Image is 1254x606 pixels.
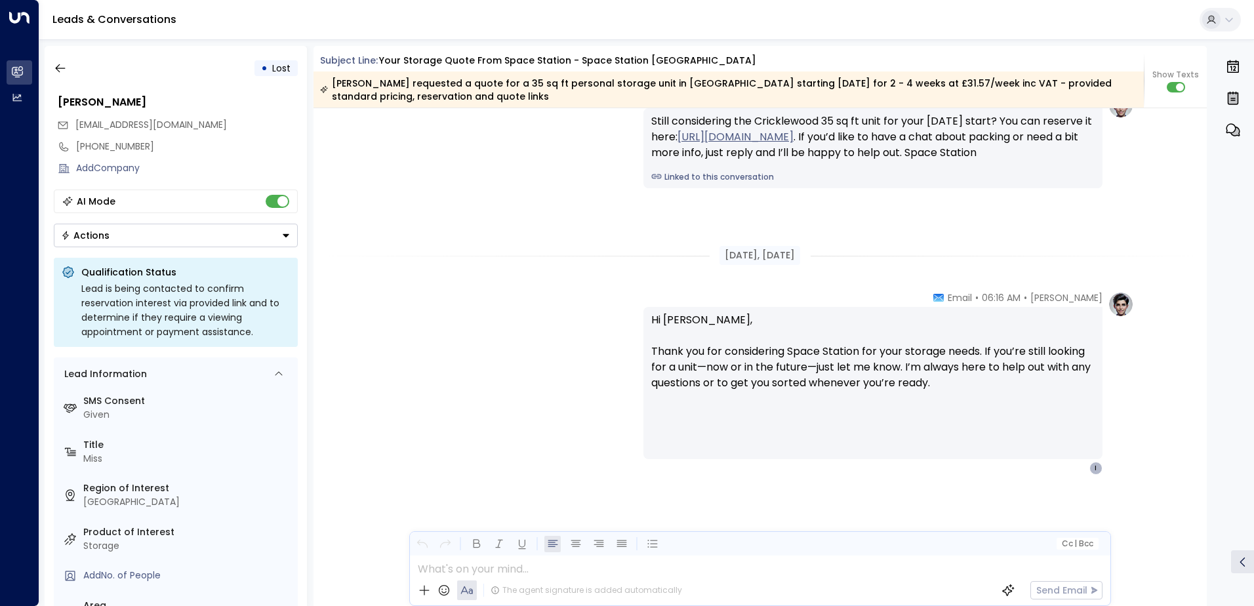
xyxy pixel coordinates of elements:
span: • [1024,291,1027,304]
div: Still considering the Cricklewood 35 sq ft unit for your [DATE] start? You can reserve it here: .... [651,113,1095,161]
span: [PERSON_NAME] [1030,291,1102,304]
span: • [975,291,979,304]
label: Region of Interest [83,481,293,495]
div: [PERSON_NAME] [58,94,298,110]
div: Given [83,408,293,422]
div: [PHONE_NUMBER] [76,140,298,153]
div: [DATE], [DATE] [719,246,800,265]
label: Title [83,438,293,452]
div: Button group with a nested menu [54,224,298,247]
span: Show Texts [1152,69,1199,81]
a: [URL][DOMAIN_NAME] [678,129,794,145]
img: profile-logo.png [1108,291,1134,317]
button: Redo [437,536,453,552]
div: Storage [83,539,293,553]
span: Subject Line: [320,54,378,67]
label: SMS Consent [83,394,293,408]
div: Lead is being contacted to confirm reservation interest via provided link and to determine if the... [81,281,290,339]
div: AddNo. of People [83,569,293,582]
span: 06:16 AM [982,291,1021,304]
div: Miss [83,452,293,466]
button: Undo [414,536,430,552]
span: | [1074,539,1077,548]
div: The agent signature is added automatically [491,584,682,596]
label: Product of Interest [83,525,293,539]
div: AI Mode [77,195,115,208]
span: ivana.mill2004@gmail.com [75,118,227,132]
div: Lead Information [60,367,147,381]
div: [PERSON_NAME] requested a quote for a 35 sq ft personal storage unit in [GEOGRAPHIC_DATA] startin... [320,77,1137,103]
div: AddCompany [76,161,298,175]
a: Leads & Conversations [52,12,176,27]
button: Actions [54,224,298,247]
div: I [1089,462,1102,475]
p: Qualification Status [81,266,290,279]
div: Your storage quote from Space Station - Space Station [GEOGRAPHIC_DATA] [379,54,756,68]
button: Cc|Bcc [1056,538,1098,550]
p: Hi [PERSON_NAME], Thank you for considering Space Station for your storage needs. If you’re still... [651,312,1095,407]
span: Lost [272,62,291,75]
div: Actions [61,230,110,241]
div: [GEOGRAPHIC_DATA] [83,495,293,509]
div: • [261,56,268,80]
span: Cc Bcc [1061,539,1093,548]
a: Linked to this conversation [651,171,1095,183]
span: [EMAIL_ADDRESS][DOMAIN_NAME] [75,118,227,131]
span: Email [948,291,972,304]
